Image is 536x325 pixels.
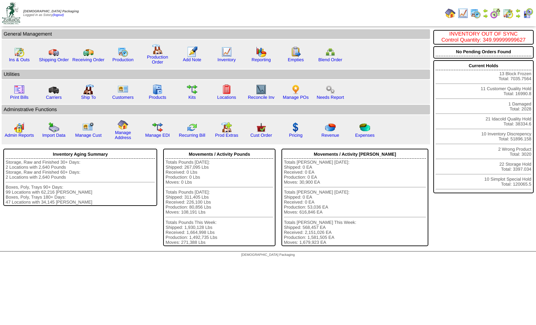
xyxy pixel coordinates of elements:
a: Shipping Order [39,57,69,62]
div: Inventory Aging Summary [6,150,155,159]
a: Prod Extras [215,133,238,138]
img: zoroco-logo-small.webp [2,2,20,24]
img: reconcile.gif [187,122,197,133]
a: Carriers [46,95,61,100]
a: Print Bills [10,95,29,100]
a: (logout) [53,13,64,17]
img: factory.gif [152,44,163,55]
img: home.gif [118,119,128,130]
a: Pricing [289,133,303,138]
span: [DEMOGRAPHIC_DATA] Packaging [241,253,295,257]
a: Production Order [147,55,168,65]
img: prodextras.gif [221,122,232,133]
img: calendarprod.gif [118,47,128,57]
img: calendarprod.gif [470,8,481,19]
a: Admin Reports [5,133,34,138]
div: Totals Pounds [DATE]: Shipped: 267,095 Lbs Received: 0 Lbs Production: 0 Lbs Moves: 0 Lbs Totals ... [165,160,273,245]
img: calendarblend.gif [490,8,501,19]
img: network.png [325,47,336,57]
img: pie_chart2.png [360,122,370,133]
a: Add Note [183,57,201,62]
a: Revenue [321,133,339,138]
img: locations.gif [221,84,232,95]
img: customers.gif [118,84,128,95]
img: arrowright.gif [515,13,521,19]
a: Manage Address [115,130,131,140]
a: Locations [217,95,236,100]
img: cabinet.gif [152,84,163,95]
a: Empties [288,57,304,62]
div: INVENTORY OUT OF SYNC Control Quantity: 349.99999999627 [436,31,531,43]
a: Import Data [42,133,65,138]
img: workflow.gif [187,84,197,95]
img: cust_order.png [256,122,267,133]
img: import.gif [49,122,59,133]
a: Ship To [81,95,96,100]
img: arrowleft.gif [483,8,488,13]
a: Inventory [218,57,236,62]
img: managecust.png [82,122,95,133]
img: calendarcustomer.gif [523,8,533,19]
img: arrowleft.gif [515,8,521,13]
a: Kits [188,95,196,100]
img: pie_chart.png [325,122,336,133]
a: Expenses [355,133,375,138]
div: Movements / Activity Pounds [165,150,273,159]
img: graph2.png [14,122,25,133]
img: edi.gif [152,122,163,133]
a: Cust Order [250,133,272,138]
div: No Pending Orders Found [436,48,531,56]
img: truck.gif [49,47,59,57]
td: Utilities [2,70,430,79]
img: line_graph2.gif [256,84,267,95]
img: invoice2.gif [14,84,25,95]
div: 13 Block Frozen Total: 7035.7564 11 Customer Quality Hold Total: 16990.8 1 Damaged Total: 2028 21... [433,60,534,193]
a: Recurring Bill [179,133,205,138]
a: Reporting [252,57,271,62]
img: home.gif [445,8,456,19]
td: Adminstrative Functions [2,105,430,114]
a: Blend Order [318,57,342,62]
img: truck3.gif [49,84,59,95]
img: factory2.gif [83,84,94,95]
a: Receiving Order [72,57,104,62]
img: calendarinout.gif [14,47,25,57]
span: Logged in as Sstory [23,10,79,17]
img: po.png [290,84,301,95]
a: Products [149,95,166,100]
div: Totals [PERSON_NAME] [DATE]: Shipped: 0 EA Received: 0 EA Production: 0 EA Moves: 30,900 EA Total... [284,160,426,245]
img: line_graph.gif [221,47,232,57]
a: Production [112,57,134,62]
img: line_graph.gif [458,8,468,19]
div: Movements / Activity [PERSON_NAME] [284,150,426,159]
img: truck2.gif [83,47,94,57]
img: dollar.gif [290,122,301,133]
div: Current Holds [436,62,531,70]
a: Customers [112,95,134,100]
a: Needs Report [317,95,344,100]
img: workorder.gif [290,47,301,57]
a: Reconcile Inv [248,95,274,100]
a: Manage EDI [145,133,170,138]
a: Manage POs [283,95,309,100]
a: Ins & Outs [9,57,30,62]
img: graph.gif [256,47,267,57]
img: calendarinout.gif [503,8,513,19]
span: [DEMOGRAPHIC_DATA] Packaging [23,10,79,13]
img: workflow.png [325,84,336,95]
img: orders.gif [187,47,197,57]
a: Manage Cust [75,133,101,138]
div: Storage, Raw and Finished 30+ Days: 2 Locations with 2,640 Pounds Storage, Raw and Finished 60+ D... [6,160,155,205]
td: General Management [2,29,430,39]
img: arrowright.gif [483,13,488,19]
